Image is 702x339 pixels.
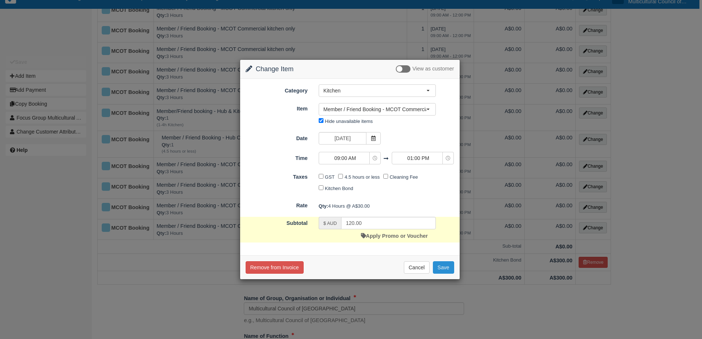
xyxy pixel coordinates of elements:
div: 4 Hours @ A$30.00 [313,200,460,212]
label: Hide unavailable items [325,119,373,124]
a: Apply Promo or Voucher [361,233,428,239]
label: Taxes [240,171,313,181]
label: Cleaning Fee [390,174,418,180]
label: Kitchen Bond [325,186,353,191]
label: Rate [240,199,313,209]
label: GST [325,174,335,180]
label: Subtotal [240,217,313,227]
label: Time [240,152,313,162]
span: Kitchen [323,87,426,94]
label: Item [240,102,313,113]
label: 4.5 hours or less [344,174,380,180]
button: Member / Friend Booking - MCOT Commercial kitchen only [319,103,436,116]
label: Date [240,132,313,142]
label: Category [240,84,313,95]
span: Member / Friend Booking - MCOT Commercial kitchen only [323,106,426,113]
button: 01:00 PM [392,152,454,164]
span: 09:00 AM [319,154,371,162]
button: Kitchen [319,84,436,97]
small: $ AUD [323,221,337,226]
strong: Qty [319,203,328,209]
span: View as customer [412,66,454,72]
button: Cancel [404,261,430,274]
button: Remove from Invoice [246,261,304,274]
button: 09:00 AM [319,152,381,164]
button: Save [433,261,454,274]
span: Change Item [256,65,294,73]
span: 01:00 PM [392,154,444,162]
